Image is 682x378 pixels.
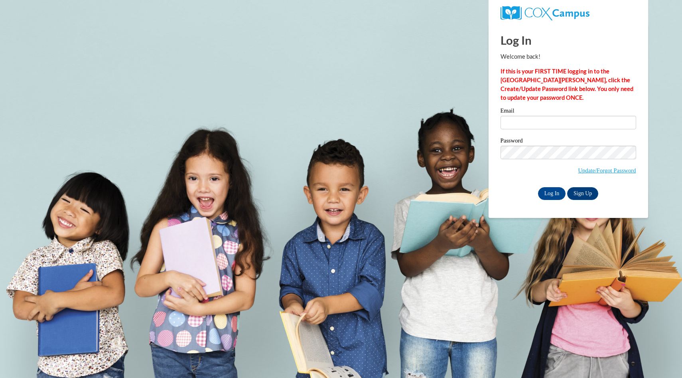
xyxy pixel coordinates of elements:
[578,167,636,174] a: Update/Forgot Password
[567,187,598,200] a: Sign Up
[501,32,636,48] h1: Log In
[501,138,636,146] label: Password
[501,9,589,16] a: COX Campus
[501,52,636,61] p: Welcome back!
[501,108,636,116] label: Email
[501,6,589,20] img: COX Campus
[538,187,566,200] input: Log In
[501,68,633,101] strong: If this is your FIRST TIME logging in to the [GEOGRAPHIC_DATA][PERSON_NAME], click the Create/Upd...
